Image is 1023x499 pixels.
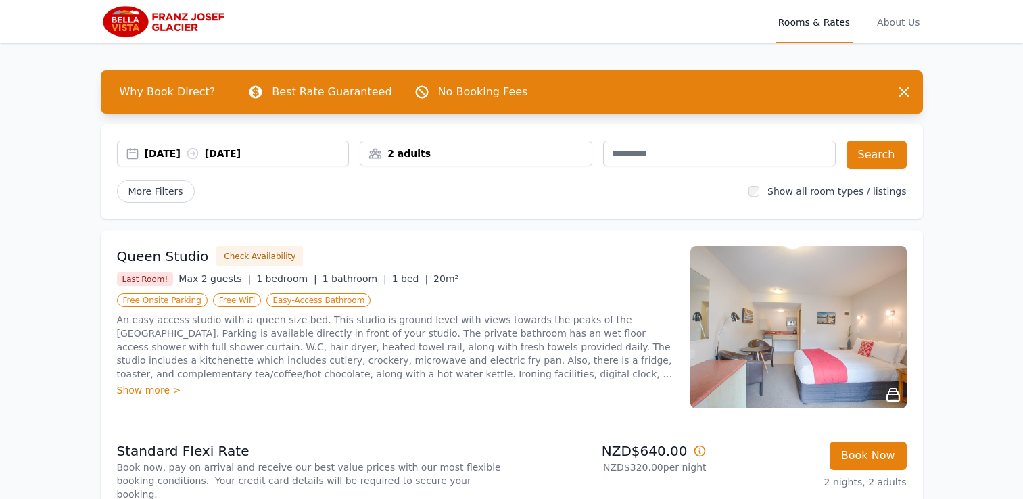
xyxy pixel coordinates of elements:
[517,442,707,460] p: NZD$640.00
[117,180,195,203] span: More Filters
[360,147,592,160] div: 2 adults
[117,313,674,381] p: An easy access studio with a queen size bed. This studio is ground level with views towards the p...
[847,141,907,169] button: Search
[392,273,428,284] span: 1 bed |
[117,383,674,397] div: Show more >
[717,475,907,489] p: 2 nights, 2 adults
[117,293,208,307] span: Free Onsite Parking
[216,246,303,266] button: Check Availability
[101,5,231,38] img: Bella Vista Franz Josef Glacier
[145,147,349,160] div: [DATE] [DATE]
[213,293,262,307] span: Free WiFi
[256,273,317,284] span: 1 bedroom |
[117,442,506,460] p: Standard Flexi Rate
[438,84,528,100] p: No Booking Fees
[179,273,251,284] span: Max 2 guests |
[117,247,209,266] h3: Queen Studio
[109,78,227,105] span: Why Book Direct?
[117,272,174,286] span: Last Room!
[323,273,387,284] span: 1 bathroom |
[433,273,458,284] span: 20m²
[767,186,906,197] label: Show all room types / listings
[517,460,707,474] p: NZD$320.00 per night
[272,84,391,100] p: Best Rate Guaranteed
[830,442,907,470] button: Book Now
[266,293,371,307] span: Easy-Access Bathroom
